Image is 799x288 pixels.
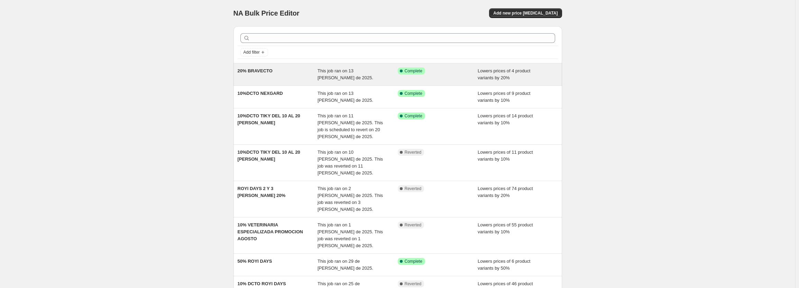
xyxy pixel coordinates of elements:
span: 10% VETERINARIA ESPECIALIZADA PROMOCION AGOSTO [238,222,303,241]
span: Complete [405,259,422,264]
span: Reverted [405,281,422,287]
span: 10% DCTO ROYI DAYS [238,281,286,286]
span: 10%DCTO NEXGARD [238,91,283,96]
span: Lowers prices of 9 product variants by 10% [478,91,530,103]
span: Lowers prices of 6 product variants by 50% [478,259,530,271]
span: This job ran on 10 [PERSON_NAME] de 2025. This job was reverted on 11 [PERSON_NAME] de 2025. [318,150,383,175]
span: This job ran on 13 [PERSON_NAME] de 2025. [318,91,373,103]
span: Lowers prices of 14 product variants by 10% [478,113,533,125]
span: Lowers prices of 74 product variants by 20% [478,186,533,198]
span: 10%DCTO TIKY DEL 10 AL 20 [PERSON_NAME] [238,150,300,162]
button: Add filter [240,48,268,56]
span: ROYI DAYS 2 Y 3 [PERSON_NAME] 20% [238,186,286,198]
span: Complete [405,113,422,119]
span: NA Bulk Price Editor [233,9,300,17]
span: Complete [405,68,422,74]
span: 50% ROYI DAYS [238,259,272,264]
span: Add new price [MEDICAL_DATA] [493,10,558,16]
span: Lowers prices of 11 product variants by 10% [478,150,533,162]
span: Reverted [405,186,422,191]
span: This job ran on 1 [PERSON_NAME] de 2025. This job was reverted on 1 [PERSON_NAME] de 2025. [318,222,383,248]
span: Lowers prices of 55 product variants by 10% [478,222,533,234]
span: This job ran on 11 [PERSON_NAME] de 2025. This job is scheduled to revert on 20 [PERSON_NAME] de ... [318,113,383,139]
span: Lowers prices of 4 product variants by 20% [478,68,530,80]
span: Complete [405,91,422,96]
span: This job ran on 2 [PERSON_NAME] de 2025. This job was reverted on 3 [PERSON_NAME] de 2025. [318,186,383,212]
button: Add new price [MEDICAL_DATA] [489,8,562,18]
span: This job ran on 29 de [PERSON_NAME] de 2025. [318,259,373,271]
span: 10%DCTO TIKY DEL 10 AL 20 [PERSON_NAME] [238,113,300,125]
span: Add filter [244,49,260,55]
span: Reverted [405,150,422,155]
span: This job ran on 13 [PERSON_NAME] de 2025. [318,68,373,80]
span: Reverted [405,222,422,228]
span: 20% BRAVECTO [238,68,273,73]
